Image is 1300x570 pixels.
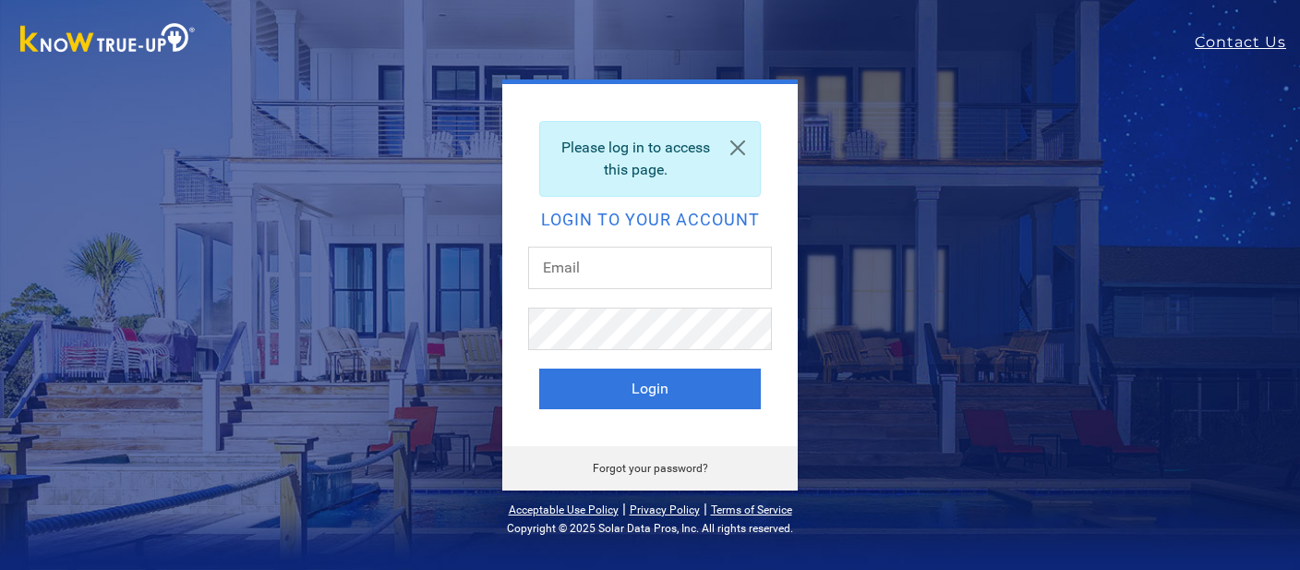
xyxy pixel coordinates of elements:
[539,212,761,228] h2: Login to your account
[528,247,772,289] input: Email
[509,503,619,516] a: Acceptable Use Policy
[11,19,205,61] img: Know True-Up
[711,503,792,516] a: Terms of Service
[539,369,761,409] button: Login
[622,500,626,517] span: |
[630,503,700,516] a: Privacy Policy
[593,462,708,475] a: Forgot your password?
[1195,31,1300,54] a: Contact Us
[539,121,761,197] div: Please log in to access this page.
[704,500,707,517] span: |
[716,122,760,174] a: Close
